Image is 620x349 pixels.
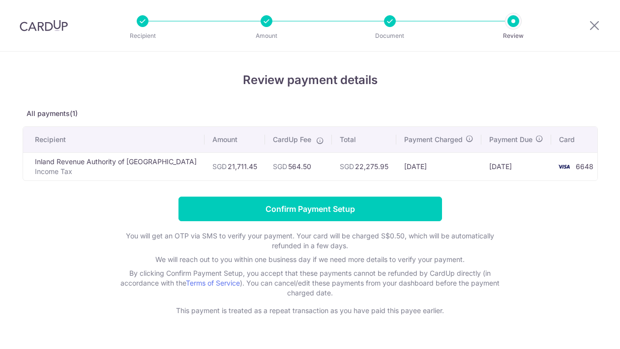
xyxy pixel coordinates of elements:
[205,152,265,180] td: 21,711.45
[481,152,551,180] td: [DATE]
[35,167,197,176] p: Income Tax
[396,152,481,180] td: [DATE]
[554,161,574,173] img: <span class="translation_missing" title="translation missing: en.account_steps.new_confirm_form.b...
[114,268,507,298] p: By clicking Confirm Payment Setup, you accept that these payments cannot be refunded by CardUp di...
[477,31,550,41] p: Review
[404,135,463,145] span: Payment Charged
[20,20,68,31] img: CardUp
[265,152,332,180] td: 564.50
[212,162,227,171] span: SGD
[205,127,265,152] th: Amount
[114,255,507,264] p: We will reach out to you within one business day if we need more details to verify your payment.
[106,31,179,41] p: Recipient
[489,135,532,145] span: Payment Due
[273,162,287,171] span: SGD
[332,152,396,180] td: 22,275.95
[186,279,240,287] a: Terms of Service
[340,162,354,171] span: SGD
[230,31,303,41] p: Amount
[551,127,605,152] th: Card
[576,162,593,171] span: 6648
[114,231,507,251] p: You will get an OTP via SMS to verify your payment. Your card will be charged S$0.50, which will ...
[23,71,598,89] h4: Review payment details
[23,152,205,180] td: Inland Revenue Authority of [GEOGRAPHIC_DATA]
[23,109,598,118] p: All payments(1)
[354,31,426,41] p: Document
[273,135,311,145] span: CardUp Fee
[178,197,442,221] input: Confirm Payment Setup
[332,127,396,152] th: Total
[114,306,507,316] p: This payment is treated as a repeat transaction as you have paid this payee earlier.
[23,127,205,152] th: Recipient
